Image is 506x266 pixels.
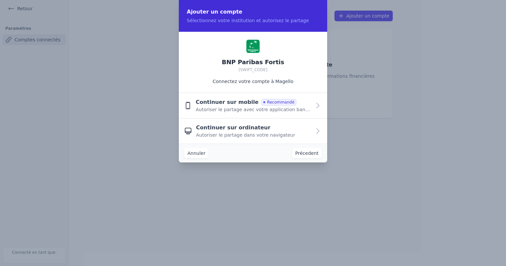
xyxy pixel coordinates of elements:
span: Recommandé [261,99,296,106]
span: [SWIFT_CODE] [238,67,267,72]
button: Continuer sur mobile Recommandé Autoriser le partage avec votre application bancaire [179,93,327,118]
button: Annuler [184,148,209,158]
span: Continuer sur ordinateur [196,124,271,132]
button: Précedent [292,148,322,158]
p: Sélectionnez votre institution et autorisez le partage [187,17,319,24]
span: Autoriser le partage avec votre application bancaire [196,106,311,113]
img: BNP Paribas Fortis [246,40,260,53]
span: Continuer sur mobile [196,98,259,106]
p: Connectez votre compte à Magello [213,78,293,85]
button: Continuer sur ordinateur Autoriser le partage dans votre navigateur [179,118,327,144]
span: Autoriser le partage dans votre navigateur [196,132,295,138]
h2: Ajouter un compte [187,8,319,16]
h2: BNP Paribas Fortis [222,58,284,66]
